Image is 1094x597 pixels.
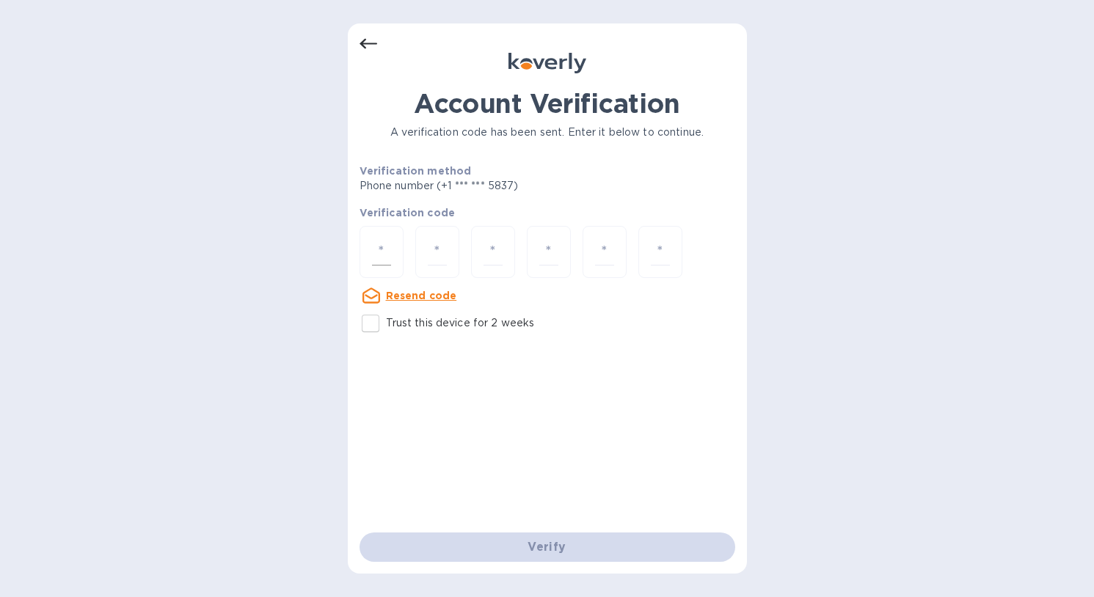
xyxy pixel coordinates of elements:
[386,315,535,331] p: Trust this device for 2 weeks
[386,290,457,301] u: Resend code
[360,205,735,220] p: Verification code
[360,88,735,119] h1: Account Verification
[360,178,631,194] p: Phone number (+1 *** *** 5837)
[360,125,735,140] p: A verification code has been sent. Enter it below to continue.
[360,165,472,177] b: Verification method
